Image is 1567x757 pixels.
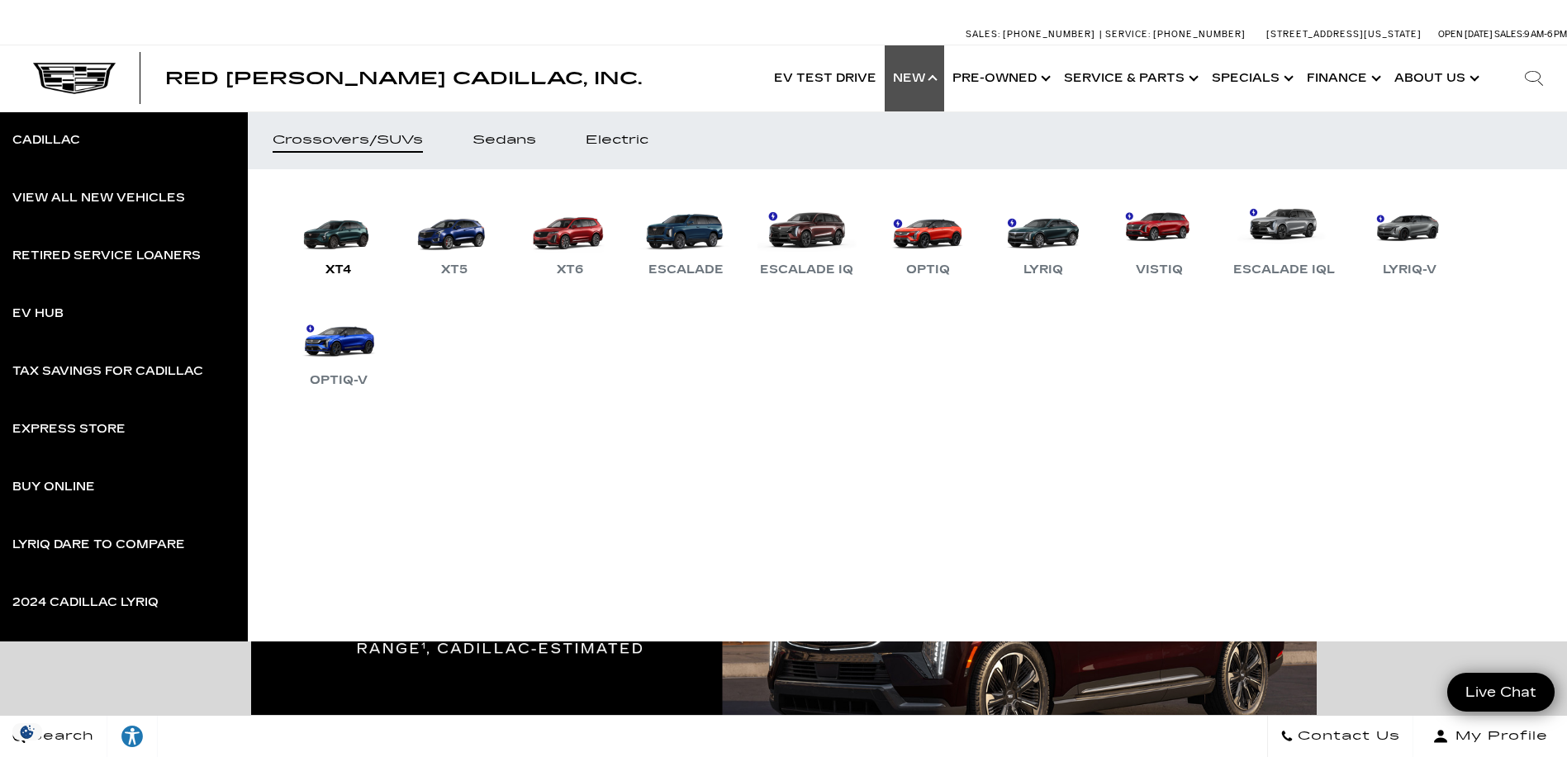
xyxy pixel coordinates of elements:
a: OPTIQ-V [289,305,388,390]
div: Buy Online [12,481,95,493]
section: Click to Open Cookie Consent Modal [8,723,46,740]
a: EV Test Drive [766,45,885,111]
div: VISTIQ [1128,260,1191,280]
img: Cadillac Dark Logo with Cadillac White Text [33,63,116,94]
div: Escalade IQL [1225,260,1343,280]
img: Opt-Out Icon [8,723,46,740]
div: Cadillac [12,135,80,146]
a: Escalade [636,194,735,280]
span: Search [26,725,94,748]
a: Explore your accessibility options [107,716,158,757]
span: Live Chat [1457,683,1545,702]
span: My Profile [1449,725,1548,748]
div: View All New Vehicles [12,192,185,204]
div: Retired Service Loaners [12,250,201,262]
span: Contact Us [1294,725,1400,748]
div: XT5 [433,260,476,280]
span: Sales: [1494,29,1524,40]
a: Sales: [PHONE_NUMBER] [966,30,1099,39]
a: About Us [1386,45,1484,111]
div: Tax Savings for Cadillac [12,366,203,377]
div: Crossovers/SUVs [273,135,423,146]
span: Service: [1105,29,1151,40]
div: LYRIQ Dare to Compare [12,539,185,551]
a: Electric [561,111,673,169]
div: Escalade [640,260,732,280]
div: LYRIQ [1015,260,1071,280]
span: Sales: [966,29,1000,40]
span: Open [DATE] [1438,29,1493,40]
span: [PHONE_NUMBER] [1153,29,1246,40]
a: VISTIQ [1109,194,1208,280]
span: 9 AM-6 PM [1524,29,1567,40]
a: OPTIQ [878,194,977,280]
a: Pre-Owned [944,45,1056,111]
a: LYRIQ-V [1360,194,1459,280]
a: New [885,45,944,111]
a: Live Chat [1447,673,1555,712]
a: [STREET_ADDRESS][US_STATE] [1266,29,1422,40]
a: Specials [1204,45,1299,111]
div: OPTIQ [898,260,958,280]
div: XT6 [548,260,591,280]
a: Red [PERSON_NAME] Cadillac, Inc. [165,70,642,87]
div: 2024 Cadillac LYRIQ [12,597,159,608]
a: Escalade IQ [752,194,862,280]
div: OPTIQ-V [302,371,376,390]
a: Crossovers/SUVs [248,111,448,169]
a: Service: [PHONE_NUMBER] [1099,30,1250,39]
a: LYRIQ [994,194,1093,280]
span: [PHONE_NUMBER] [1003,29,1095,40]
span: Red [PERSON_NAME] Cadillac, Inc. [165,69,642,88]
a: XT5 [405,194,504,280]
div: Express Store [12,423,126,435]
div: XT4 [317,260,360,280]
a: Service & Parts [1056,45,1204,111]
a: Escalade IQL [1225,194,1343,280]
div: Electric [586,135,648,146]
a: Contact Us [1267,716,1413,757]
div: Sedans [472,135,536,146]
a: Finance [1299,45,1386,111]
div: Explore your accessibility options [107,724,157,749]
button: Open user profile menu [1413,716,1567,757]
div: EV Hub [12,308,64,319]
a: XT4 [289,194,388,280]
div: Escalade IQ [752,260,862,280]
div: LYRIQ-V [1375,260,1445,280]
a: XT6 [520,194,620,280]
div: Search [1501,45,1567,111]
a: Sedans [448,111,561,169]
